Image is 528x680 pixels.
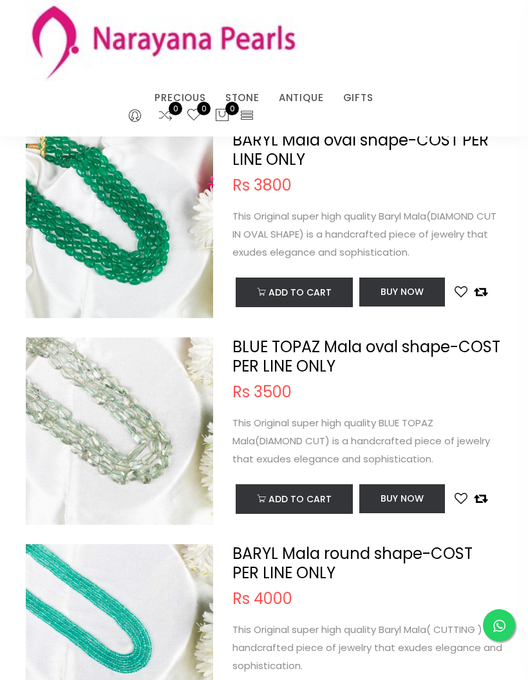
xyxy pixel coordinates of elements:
[155,88,205,108] a: PRECIOUS
[186,108,202,124] a: 0
[455,284,467,299] button: Add to wishlist
[232,621,502,675] p: This Original super high quality Baryl Mala( CUTTING ) is a handcrafted piece of jewelry that exu...
[232,543,473,583] a: BARYL Mala round shape-COST PER LINE ONLY
[236,484,353,514] button: Add to cart
[455,491,467,506] button: Add to wishlist
[225,88,259,108] a: STONE
[279,88,324,108] a: ANTIQUE
[197,102,211,115] span: 0
[474,284,487,299] button: Add to compare
[158,108,173,124] a: 0
[225,102,239,115] span: 0
[232,207,502,261] p: This Original super high quality Baryl Mala(DIAMOND CUT IN OVAL SHAPE) is a handcrafted piece of ...
[169,102,182,115] span: 0
[214,108,230,124] button: 0
[236,278,353,307] button: Add to cart
[232,129,489,170] a: BARYL Mala oval shape-COST PER LINE ONLY
[359,484,445,513] button: Buy Now
[343,88,373,108] a: GIFTS
[474,491,487,506] button: Add to compare
[232,591,292,607] span: Rs 4000
[232,178,292,193] span: Rs 3800
[359,278,445,307] button: Buy Now
[232,414,502,468] p: This Original super high quality BLUE TOPAZ Mala(DIAMOND CUT) is a handcrafted piece of jewelry t...
[232,336,500,377] a: BLUE TOPAZ Mala oval shape-COST PER LINE ONLY
[232,384,292,400] span: Rs 3500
